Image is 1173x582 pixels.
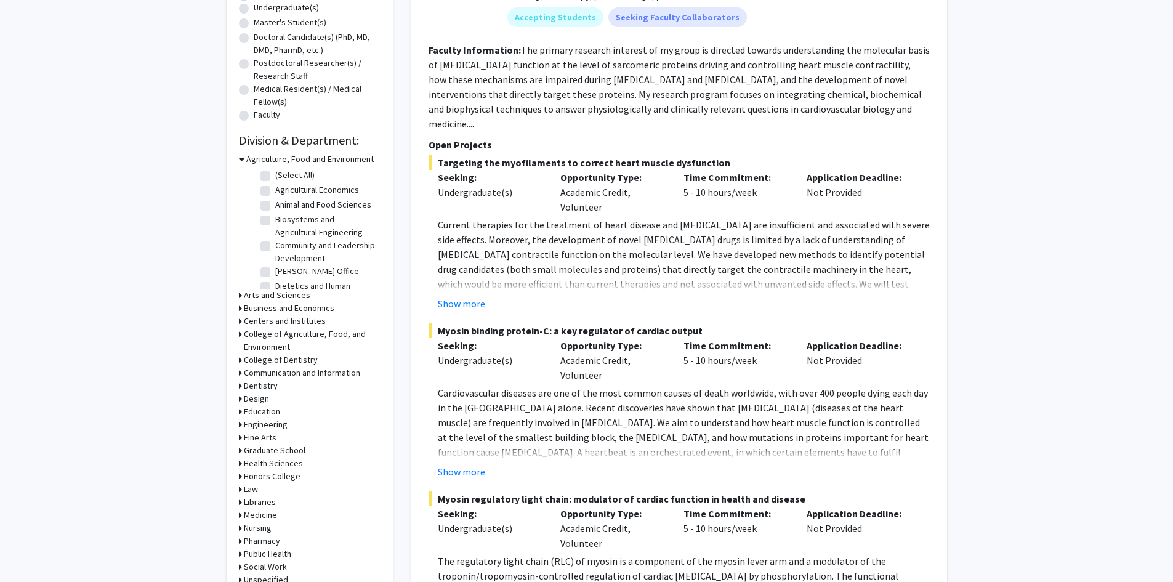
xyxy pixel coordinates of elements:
p: Seeking: [438,338,542,353]
div: Not Provided [797,338,921,382]
h3: Libraries [244,496,276,509]
h3: Business and Economics [244,302,334,315]
h3: Nursing [244,522,272,535]
span: Targeting the myofilaments to correct heart muscle dysfunction [429,155,930,170]
label: Undergraduate(s) [254,1,319,14]
p: Application Deadline: [807,506,911,521]
mat-chip: Accepting Students [507,7,603,27]
p: Opportunity Type: [560,338,665,353]
label: Doctoral Candidate(s) (PhD, MD, DMD, PharmD, etc.) [254,31,381,57]
h3: Fine Arts [244,431,276,444]
label: Agricultural Economics [275,184,359,196]
p: Seeking: [438,170,542,185]
h3: Graduate School [244,444,305,457]
p: Seeking: [438,506,542,521]
h3: College of Agriculture, Food, and Environment [244,328,381,354]
h3: Law [244,483,258,496]
p: Time Commitment: [683,506,788,521]
h3: Social Work [244,560,287,573]
p: Time Commitment: [683,170,788,185]
div: Academic Credit, Volunteer [551,170,674,214]
label: Faculty [254,108,280,121]
h3: College of Dentistry [244,354,318,366]
label: Animal and Food Sciences [275,198,371,211]
h3: Education [244,405,280,418]
label: Biosystems and Agricultural Engineering [275,213,377,239]
p: Open Projects [429,137,930,152]
label: (Select All) [275,169,315,182]
h3: Dentistry [244,379,278,392]
span: Myosin regulatory light chain: modulator of cardiac function in health and disease [429,491,930,506]
iframe: Chat [9,527,52,573]
span: Myosin binding protein-C: a key regulator of cardiac output [429,323,930,338]
h3: Arts and Sciences [244,289,310,302]
p: Application Deadline: [807,170,911,185]
div: Academic Credit, Volunteer [551,338,674,382]
label: Community and Leadership Development [275,239,377,265]
label: Master's Student(s) [254,16,326,29]
p: Opportunity Type: [560,170,665,185]
h3: Medicine [244,509,277,522]
h3: Agriculture, Food and Environment [246,153,374,166]
div: Not Provided [797,506,921,551]
h3: Pharmacy [244,535,280,548]
label: Dietetics and Human Nutrition [275,280,377,305]
div: 5 - 10 hours/week [674,338,797,382]
h3: Engineering [244,418,288,431]
label: [PERSON_NAME] Office [275,265,359,278]
div: Undergraduate(s) [438,185,542,200]
h3: Communication and Information [244,366,360,379]
h3: Centers and Institutes [244,315,326,328]
div: Not Provided [797,170,921,214]
p: Application Deadline: [807,338,911,353]
h3: Honors College [244,470,300,483]
div: Academic Credit, Volunteer [551,506,674,551]
button: Show more [438,296,485,311]
b: Faculty Information: [429,44,521,56]
mat-chip: Seeking Faculty Collaborators [608,7,747,27]
span: Cardiovascular diseases are one of the most common causes of death worldwide, with over 400 peopl... [438,387,929,488]
p: Opportunity Type: [560,506,665,521]
button: Show more [438,464,485,479]
div: Undergraduate(s) [438,353,542,368]
label: Medical Resident(s) / Medical Fellow(s) [254,83,381,108]
div: 5 - 10 hours/week [674,170,797,214]
h2: Division & Department: [239,133,381,148]
h3: Public Health [244,548,291,560]
h3: Design [244,392,269,405]
div: 5 - 10 hours/week [674,506,797,551]
span: Current therapies for the treatment of heart disease and [MEDICAL_DATA] are insufficient and asso... [438,219,930,334]
p: Time Commitment: [683,338,788,353]
h3: Health Sciences [244,457,303,470]
fg-read-more: The primary research interest of my group is directed towards understanding the molecular basis o... [429,44,930,130]
div: Undergraduate(s) [438,521,542,536]
label: Postdoctoral Researcher(s) / Research Staff [254,57,381,83]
